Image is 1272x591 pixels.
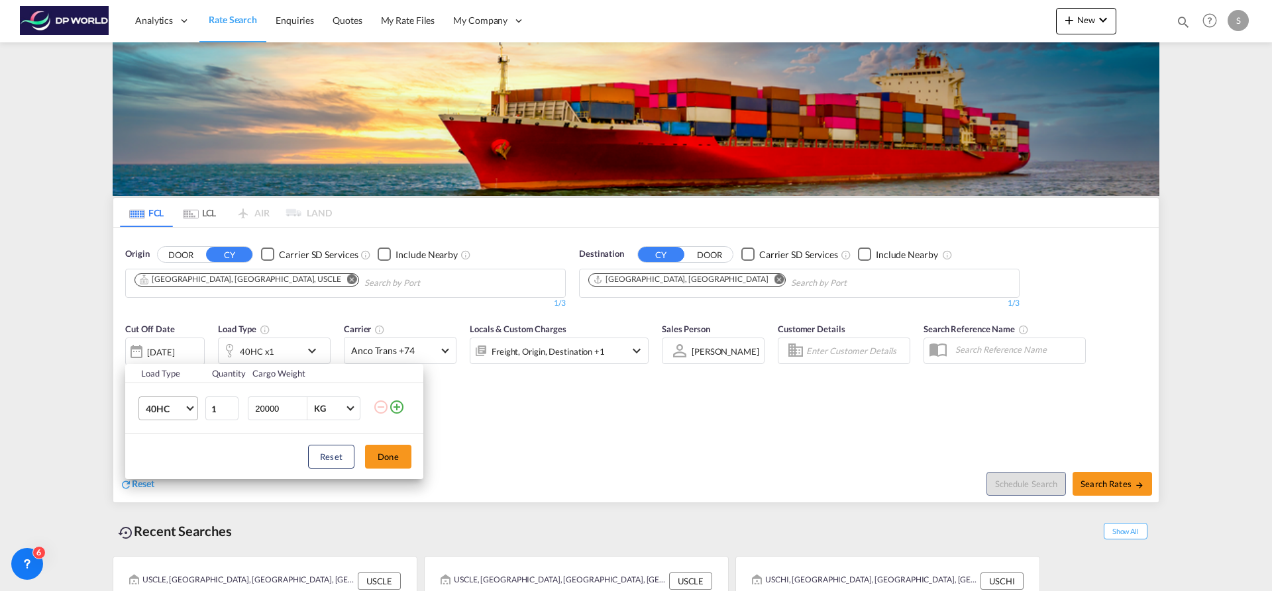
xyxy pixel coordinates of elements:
[138,396,198,420] md-select: Choose: 40HC
[365,445,411,469] button: Done
[254,397,307,420] input: Enter Weight
[389,399,405,415] md-icon: icon-plus-circle-outline
[125,364,204,383] th: Load Type
[204,364,245,383] th: Quantity
[205,396,238,420] input: Qty
[314,403,326,414] div: KG
[308,445,354,469] button: Reset
[373,399,389,415] md-icon: icon-minus-circle-outline
[146,402,184,416] span: 40HC
[252,367,365,379] div: Cargo Weight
